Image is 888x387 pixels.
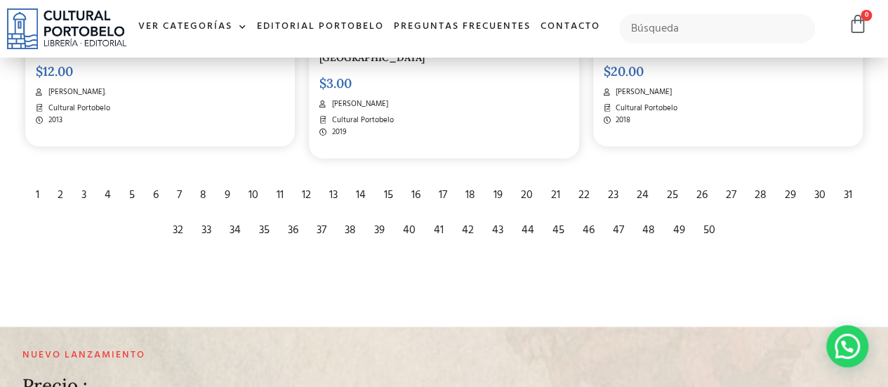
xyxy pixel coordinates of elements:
[338,214,363,245] div: 38
[612,86,672,98] span: [PERSON_NAME]
[778,179,803,210] div: 29
[241,179,265,210] div: 10
[223,214,248,245] div: 34
[601,179,625,210] div: 23
[612,114,630,126] span: 2018
[51,179,70,210] div: 2
[455,214,481,245] div: 42
[45,114,62,126] span: 2013
[389,12,536,42] a: Preguntas frecuentes
[576,214,602,245] div: 46
[329,114,394,126] span: Cultural Portobelo
[146,179,166,210] div: 6
[193,179,213,210] div: 8
[837,179,859,210] div: 31
[606,214,631,245] div: 47
[432,179,454,210] div: 17
[404,179,428,210] div: 16
[719,179,743,210] div: 27
[612,102,677,114] span: Cultural Portobelo
[170,179,189,210] div: 7
[604,63,644,79] bdi: 20.00
[310,214,333,245] div: 37
[748,179,774,210] div: 28
[514,179,540,210] div: 20
[458,179,482,210] div: 18
[166,214,190,245] div: 32
[377,179,400,210] div: 15
[98,179,118,210] div: 4
[427,214,451,245] div: 41
[122,179,142,210] div: 5
[485,214,510,245] div: 43
[848,14,868,34] a: 0
[194,214,218,245] div: 33
[319,74,352,91] bdi: 3.00
[329,126,347,138] span: 2019
[660,179,685,210] div: 25
[604,63,611,79] span: $
[295,179,318,210] div: 12
[252,214,277,245] div: 35
[36,63,73,79] bdi: 12.00
[689,179,715,210] div: 26
[36,63,43,79] span: $
[807,179,833,210] div: 30
[329,98,388,110] span: [PERSON_NAME]
[515,214,541,245] div: 44
[367,214,392,245] div: 39
[396,214,423,245] div: 40
[544,179,567,210] div: 21
[270,179,291,210] div: 11
[74,179,93,210] div: 3
[45,86,106,98] span: [PERSON_NAME].
[545,214,571,245] div: 45
[349,179,373,210] div: 14
[252,12,389,42] a: Editorial Portobelo
[630,179,656,210] div: 24
[861,10,872,21] span: 0
[486,179,510,210] div: 19
[218,179,237,210] div: 9
[29,179,46,210] div: 1
[22,349,583,361] h2: Nuevo lanzamiento
[635,214,662,245] div: 48
[619,14,815,44] input: Búsqueda
[666,214,692,245] div: 49
[319,74,326,91] span: $
[696,214,722,245] div: 50
[322,179,345,210] div: 13
[281,214,305,245] div: 36
[571,179,597,210] div: 22
[133,12,252,42] a: Ver Categorías
[45,102,110,114] span: Cultural Portobelo
[536,12,605,42] a: Contacto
